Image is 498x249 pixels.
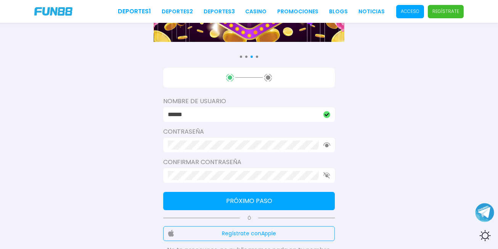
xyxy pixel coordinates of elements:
[245,8,267,16] a: CASINO
[118,7,151,16] a: Deportes1
[475,226,494,245] div: Switch theme
[401,8,419,15] p: Acceso
[358,8,385,16] a: NOTICIAS
[163,215,335,222] p: Ó
[329,8,348,16] a: BLOGS
[204,8,235,16] a: Deportes3
[432,8,459,15] p: Regístrate
[163,97,335,106] label: Nombre de usuario
[163,226,335,241] button: Regístrate conApple
[163,127,335,136] label: Contraseña
[34,7,72,16] img: Company Logo
[475,203,494,222] button: Join telegram channel
[277,8,318,16] a: Promociones
[163,158,335,167] label: Confirmar contraseña
[162,8,193,16] a: Deportes2
[163,192,335,210] button: Próximo paso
